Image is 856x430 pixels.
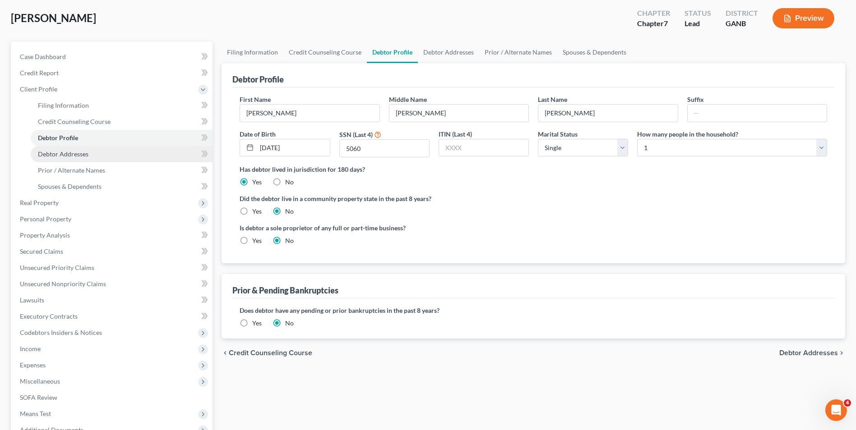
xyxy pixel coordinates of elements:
[664,19,668,27] span: 7
[31,114,213,130] a: Credit Counseling Course
[418,41,479,63] a: Debtor Addresses
[283,41,367,63] a: Credit Counseling Course
[13,227,213,243] a: Property Analysis
[20,247,63,255] span: Secured Claims
[38,134,78,142] span: Debtor Profile
[557,41,632,63] a: Spouses & Dependents
[38,118,111,125] span: Credit Counseling Course
[844,399,851,407] span: 4
[538,105,677,122] input: --
[538,129,578,139] label: Marital Status
[726,18,758,29] div: GANB
[31,130,213,146] a: Debtor Profile
[20,264,94,271] span: Unsecured Priority Claims
[31,162,213,178] a: Prior / Alternate Names
[20,393,57,401] span: SOFA Review
[779,349,845,357] button: Debtor Addresses chevron_right
[838,349,845,357] i: chevron_right
[240,223,529,233] label: Is debtor a sole proprietor of any full or part-time business?
[339,130,373,139] label: SSN (Last 4)
[38,183,102,190] span: Spouses & Dependents
[252,178,262,187] label: Yes
[240,306,827,315] label: Does debtor have any pending or prior bankruptcies in the past 8 years?
[13,276,213,292] a: Unsecured Nonpriority Claims
[232,74,284,85] div: Debtor Profile
[13,292,213,308] a: Lawsuits
[20,377,60,385] span: Miscellaneous
[13,65,213,81] a: Credit Report
[637,18,670,29] div: Chapter
[20,231,70,239] span: Property Analysis
[726,8,758,18] div: District
[637,8,670,18] div: Chapter
[439,139,528,156] input: XXXX
[38,166,105,174] span: Prior / Alternate Names
[779,349,838,357] span: Debtor Addresses
[222,41,283,63] a: Filing Information
[439,129,472,139] label: ITIN (Last 4)
[252,319,262,328] label: Yes
[38,150,88,158] span: Debtor Addresses
[285,236,294,245] label: No
[31,178,213,195] a: Spouses & Dependents
[240,165,827,174] label: Has debtor lived in jurisdiction for 180 days?
[285,207,294,216] label: No
[20,329,102,336] span: Codebtors Insiders & Notices
[367,41,418,63] a: Debtor Profile
[685,8,711,18] div: Status
[20,296,44,304] span: Lawsuits
[31,146,213,162] a: Debtor Addresses
[240,95,271,104] label: First Name
[20,215,71,223] span: Personal Property
[232,285,338,296] div: Prior & Pending Bankruptcies
[20,345,41,352] span: Income
[20,280,106,288] span: Unsecured Nonpriority Claims
[13,308,213,325] a: Executory Contracts
[637,129,738,139] label: How many people in the household?
[20,53,66,60] span: Case Dashboard
[13,389,213,406] a: SOFA Review
[773,8,834,28] button: Preview
[11,11,96,24] span: [PERSON_NAME]
[222,349,312,357] button: chevron_left Credit Counseling Course
[389,95,427,104] label: Middle Name
[389,105,528,122] input: M.I
[13,243,213,260] a: Secured Claims
[13,260,213,276] a: Unsecured Priority Claims
[13,49,213,65] a: Case Dashboard
[20,199,59,206] span: Real Property
[222,349,229,357] i: chevron_left
[229,349,312,357] span: Credit Counseling Course
[38,101,89,109] span: Filing Information
[240,194,827,203] label: Did the debtor live in a community property state in the past 8 years?
[285,178,294,187] label: No
[479,41,557,63] a: Prior / Alternate Names
[240,129,276,139] label: Date of Birth
[20,410,51,417] span: Means Test
[20,85,57,93] span: Client Profile
[688,105,827,122] input: --
[252,207,262,216] label: Yes
[685,18,711,29] div: Lead
[257,139,329,156] input: MM/DD/YYYY
[687,95,704,104] label: Suffix
[825,399,847,421] iframe: Intercom live chat
[31,97,213,114] a: Filing Information
[538,95,567,104] label: Last Name
[285,319,294,328] label: No
[240,105,379,122] input: --
[20,69,59,77] span: Credit Report
[20,361,46,369] span: Expenses
[20,312,78,320] span: Executory Contracts
[252,236,262,245] label: Yes
[340,140,429,157] input: XXXX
